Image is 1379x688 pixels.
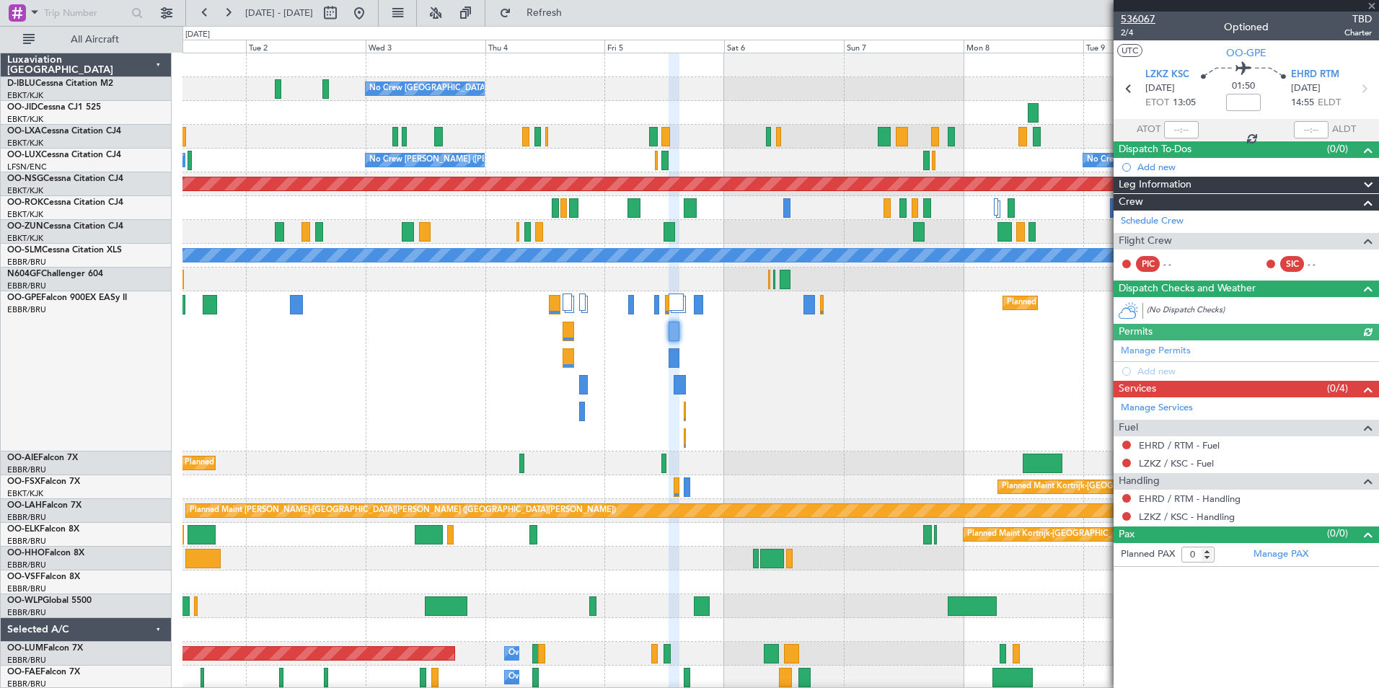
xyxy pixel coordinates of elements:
div: SIC [1280,256,1304,272]
a: OO-FAEFalcon 7X [7,668,80,676]
a: EBBR/BRU [7,257,46,268]
span: Dispatch To-Dos [1119,141,1191,158]
div: Mon 1 [126,40,246,53]
a: OO-ROKCessna Citation CJ4 [7,198,123,207]
span: OO-GPE [7,294,41,302]
a: EHRD / RTM - Fuel [1139,439,1220,451]
span: ETOT [1145,96,1169,110]
span: ALDT [1332,123,1356,137]
a: Manage Services [1121,401,1193,415]
a: OO-ZUNCessna Citation CJ4 [7,222,123,231]
div: Planned Maint Kortrijk-[GEOGRAPHIC_DATA] [967,524,1135,545]
span: LZKZ KSC [1145,68,1189,82]
span: 14:55 [1291,96,1314,110]
div: No Crew [GEOGRAPHIC_DATA] ([GEOGRAPHIC_DATA] National) [369,78,611,100]
div: [DATE] [185,29,210,41]
div: (No Dispatch Checks) [1147,304,1379,319]
div: - - [1308,257,1340,270]
div: - - [1163,257,1196,270]
span: All Aircraft [38,35,152,45]
span: OO-WLP [7,596,43,605]
a: Manage PAX [1254,547,1308,562]
span: OO-LAH [7,501,42,510]
div: Wed 3 [366,40,485,53]
span: OO-ELK [7,525,40,534]
span: Dispatch Checks and Weather [1119,281,1256,297]
a: OO-LAHFalcon 7X [7,501,81,510]
span: [DATE] [1145,81,1175,96]
button: All Aircraft [16,28,157,51]
div: Optioned [1224,19,1269,35]
div: Planned Maint Kortrijk-[GEOGRAPHIC_DATA] [1002,476,1170,498]
a: OO-LUXCessna Citation CJ4 [7,151,121,159]
a: EBBR/BRU [7,536,46,547]
a: EBKT/KJK [7,114,43,125]
a: EBBR/BRU [7,512,46,523]
span: Leg Information [1119,177,1191,193]
a: LZKZ / KSC - Handling [1139,511,1235,523]
span: OO-NSG [7,175,43,183]
span: Services [1119,381,1156,397]
span: OO-JID [7,103,38,112]
a: OO-VSFFalcon 8X [7,573,80,581]
span: OO-ROK [7,198,43,207]
a: EBKT/KJK [7,185,43,196]
a: EBBR/BRU [7,583,46,594]
a: EBKT/KJK [7,209,43,220]
a: EBBR/BRU [7,304,46,315]
span: OO-HHO [7,549,45,557]
span: Pax [1119,526,1135,543]
a: OO-NSGCessna Citation CJ4 [7,175,123,183]
a: EBBR/BRU [7,607,46,618]
span: D-IBLU [7,79,35,88]
span: (0/0) [1327,141,1348,156]
label: Planned PAX [1121,547,1175,562]
span: OO-LUX [7,151,41,159]
div: Mon 8 [964,40,1083,53]
span: EHRD RTM [1291,68,1339,82]
span: OO-GPE [1226,45,1266,61]
span: TBD [1344,12,1372,27]
span: Crew [1119,194,1143,211]
a: Schedule Crew [1121,214,1184,229]
div: Owner Melsbroek Air Base [508,643,607,664]
a: EBBR/BRU [7,560,46,570]
span: Fuel [1119,420,1138,436]
div: Planned Maint [PERSON_NAME]-[GEOGRAPHIC_DATA][PERSON_NAME] ([GEOGRAPHIC_DATA][PERSON_NAME]) [190,500,616,521]
span: OO-LUM [7,644,43,653]
span: 536067 [1121,12,1155,27]
a: N604GFChallenger 604 [7,270,103,278]
div: PIC [1136,256,1160,272]
span: OO-ZUN [7,222,43,231]
div: No Crew [PERSON_NAME] ([PERSON_NAME]) [369,149,542,171]
span: Handling [1119,473,1160,490]
a: OO-SLMCessna Citation XLS [7,246,122,255]
a: EBKT/KJK [7,90,43,101]
span: OO-VSF [7,573,40,581]
a: OO-AIEFalcon 7X [7,454,78,462]
a: D-IBLUCessna Citation M2 [7,79,113,88]
a: EHRD / RTM - Handling [1139,493,1241,505]
span: OO-LXA [7,127,41,136]
span: [DATE] [1291,81,1321,96]
span: OO-FSX [7,477,40,486]
a: OO-GPEFalcon 900EX EASy II [7,294,127,302]
span: OO-AIE [7,454,38,462]
a: OO-LUMFalcon 7X [7,644,83,653]
a: EBBR/BRU [7,655,46,666]
span: (0/0) [1327,526,1348,541]
div: Planned Maint [GEOGRAPHIC_DATA] ([GEOGRAPHIC_DATA] National) [1007,292,1268,314]
div: Tue 9 [1083,40,1203,53]
a: OO-HHOFalcon 8X [7,549,84,557]
span: OO-FAE [7,668,40,676]
span: Flight Crew [1119,233,1172,250]
div: Thu 4 [485,40,605,53]
a: EBKT/KJK [7,138,43,149]
div: Sat 6 [724,40,844,53]
a: LFSN/ENC [7,162,47,172]
a: EBBR/BRU [7,464,46,475]
span: ELDT [1318,96,1341,110]
span: 13:05 [1173,96,1196,110]
input: Trip Number [44,2,127,24]
a: OO-ELKFalcon 8X [7,525,79,534]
